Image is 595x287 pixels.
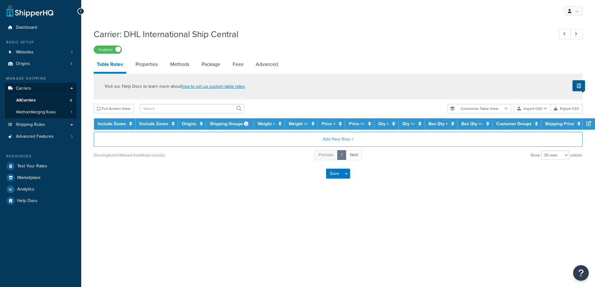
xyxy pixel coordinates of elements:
[17,187,34,192] span: Analytics
[322,121,335,127] a: Price >
[319,152,334,158] span: Previous
[571,151,583,160] span: entries
[378,121,389,127] a: Qty >
[94,151,165,160] div: Showing 1 to 0 of (filtered from 0 total records)
[496,121,532,127] a: Customer Groups
[5,22,77,33] a: Dashboard
[258,121,275,127] a: Weight >
[199,57,223,72] a: Package
[5,106,77,118] a: Method Merging Rules1
[5,47,77,58] li: Websites
[573,80,585,91] button: Show Help Docs
[16,122,45,127] span: Shipping Rules
[402,121,415,127] a: Qty <=
[98,121,126,127] a: Include Zones
[94,28,548,40] h1: Carrier: DHL International Ship Central
[5,83,77,118] li: Carriers
[94,104,134,113] button: Full Screen View
[94,57,126,74] a: Table Rates
[349,121,365,127] a: Price <=
[132,57,161,72] a: Properties
[5,58,77,70] li: Origins
[70,61,72,67] span: 3
[5,83,77,94] a: Carriers
[167,57,192,72] a: Methods
[16,25,37,30] span: Dashboard
[461,121,483,127] a: Box Qty <=
[5,119,77,131] a: Shipping Rules
[545,121,574,127] a: Shipping Price
[315,150,338,160] a: Previous
[346,150,362,160] a: Next
[16,86,31,91] span: Carriers
[5,131,77,142] li: Advanced Features
[326,169,343,179] button: Save
[253,57,281,72] a: Advanced
[71,134,72,139] span: 1
[16,110,56,115] span: Method Merging Rules
[571,29,583,39] a: Next Record
[181,83,245,90] a: how to set up custom table rates
[230,57,246,72] a: Fees
[17,175,41,181] span: Marketplace
[71,110,72,115] span: 1
[70,98,72,103] span: 6
[447,104,511,113] button: Customize Table View
[350,152,358,158] span: Next
[5,47,77,58] a: Websites1
[5,76,77,81] div: Manage Shipping
[16,50,33,55] span: Websites
[71,50,72,55] span: 1
[5,131,77,142] a: Advanced Features1
[206,118,254,130] th: Shipping Groups
[289,121,308,127] a: Weight <=
[5,184,77,195] a: Analytics
[5,95,77,106] a: AllCarriers6
[5,106,77,118] li: Method Merging Rules
[514,104,551,113] button: Import CSV
[573,265,589,281] button: Open Resource Center
[94,132,583,147] button: Add New Row +
[429,121,448,127] a: Box Qty >
[182,121,196,127] a: Origins
[94,46,121,53] label: Enabled
[16,61,30,67] span: Origins
[5,161,77,172] a: Test Your Rates
[16,134,54,139] span: Advanced Features
[5,58,77,70] a: Origins3
[337,150,346,160] a: 1
[531,151,540,160] span: Show
[5,40,77,45] div: Basic Setup
[105,83,246,90] p: Visit our Help Docs to learn more about .
[559,29,571,39] a: Previous Record
[5,154,77,159] div: Resources
[5,172,77,183] a: Marketplace
[16,98,36,103] span: All Carriers
[139,121,168,127] a: Exclude Zones
[17,164,47,169] span: Test Your Rates
[17,198,37,204] span: Help Docs
[551,104,583,113] button: Export CSV
[5,195,77,206] a: Help Docs
[140,104,244,113] input: Search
